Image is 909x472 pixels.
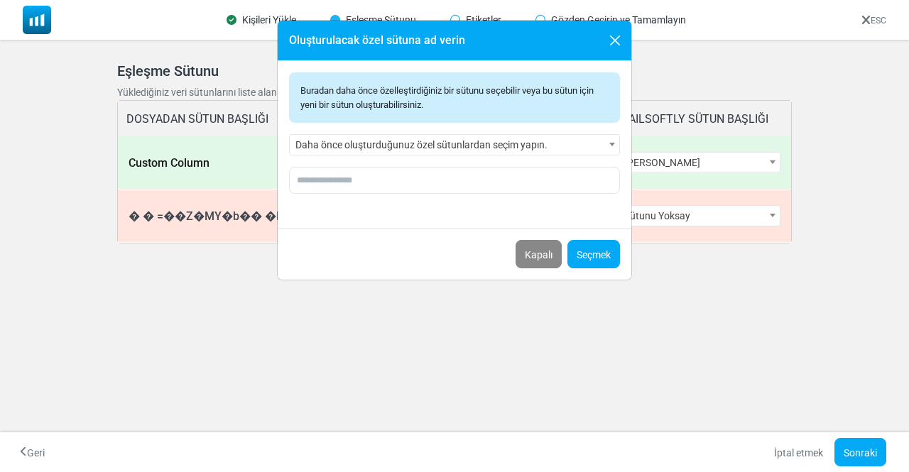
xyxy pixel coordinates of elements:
font: Oluşturulacak özel sütuna ad verin [289,33,465,47]
button: Kapalı [516,240,562,268]
span: Daha önce oluşturduğunuz özel sütunlardan seçim yapın. [289,134,620,155]
button: Kapalı [604,30,626,51]
font: Seçmek [577,249,611,260]
font: Daha önce oluşturduğunuz özel sütunlardan seçim yapın. [295,139,548,150]
a: Seçmek [567,240,620,268]
font: Kapalı [525,249,553,260]
span: Daha önce oluşturduğunuz özel sütunlardan seçim yapın. [290,135,619,155]
font: Buradan daha önce özelleştirdiğiniz bir sütunu seçebilir veya bu sütun için yeni bir sütun oluştu... [300,85,594,110]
